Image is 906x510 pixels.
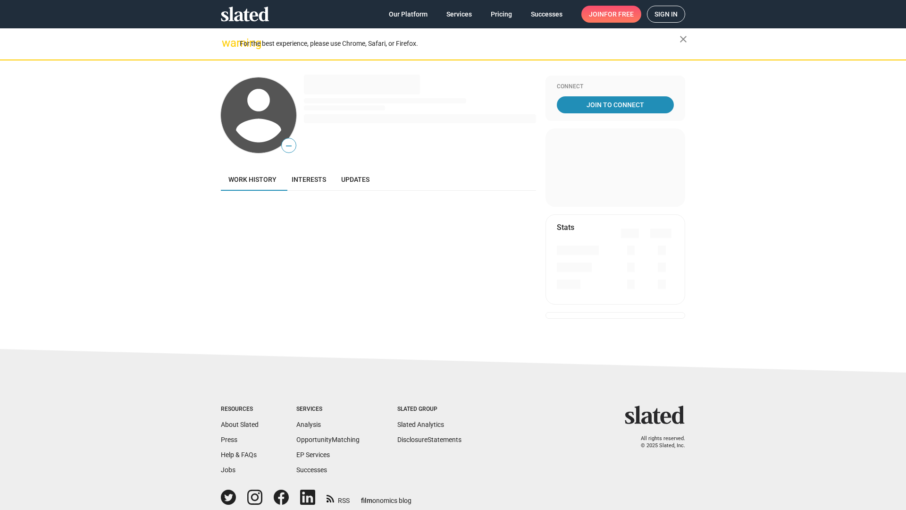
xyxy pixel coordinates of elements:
a: RSS [327,491,350,505]
span: Our Platform [389,6,428,23]
a: Sign in [647,6,685,23]
span: Work history [228,176,277,183]
a: Our Platform [381,6,435,23]
span: Pricing [491,6,512,23]
a: EP Services [296,451,330,459]
mat-card-title: Stats [557,222,574,232]
p: All rights reserved. © 2025 Slated, Inc. [631,435,685,449]
span: Join To Connect [559,96,672,113]
a: OpportunityMatching [296,436,360,443]
a: Services [439,6,479,23]
a: Interests [284,168,334,191]
span: Join [589,6,634,23]
mat-icon: warning [222,37,233,49]
a: About Slated [221,421,259,428]
a: Pricing [483,6,520,23]
div: For the best experience, please use Chrome, Safari, or Firefox. [240,37,679,50]
a: Jobs [221,466,235,474]
a: filmonomics blog [361,489,411,505]
a: Join To Connect [557,96,674,113]
a: Press [221,436,237,443]
span: Interests [292,176,326,183]
span: Successes [531,6,562,23]
span: Updates [341,176,369,183]
span: — [282,140,296,152]
a: Updates [334,168,377,191]
a: Slated Analytics [397,421,444,428]
a: Help & FAQs [221,451,257,459]
div: Services [296,406,360,413]
div: Resources [221,406,259,413]
span: film [361,497,372,504]
a: Joinfor free [581,6,641,23]
a: Successes [296,466,327,474]
mat-icon: close [678,34,689,45]
span: Sign in [654,6,678,22]
span: for free [604,6,634,23]
div: Connect [557,83,674,91]
a: Work history [221,168,284,191]
a: DisclosureStatements [397,436,461,443]
a: Successes [523,6,570,23]
div: Slated Group [397,406,461,413]
a: Analysis [296,421,321,428]
span: Services [446,6,472,23]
